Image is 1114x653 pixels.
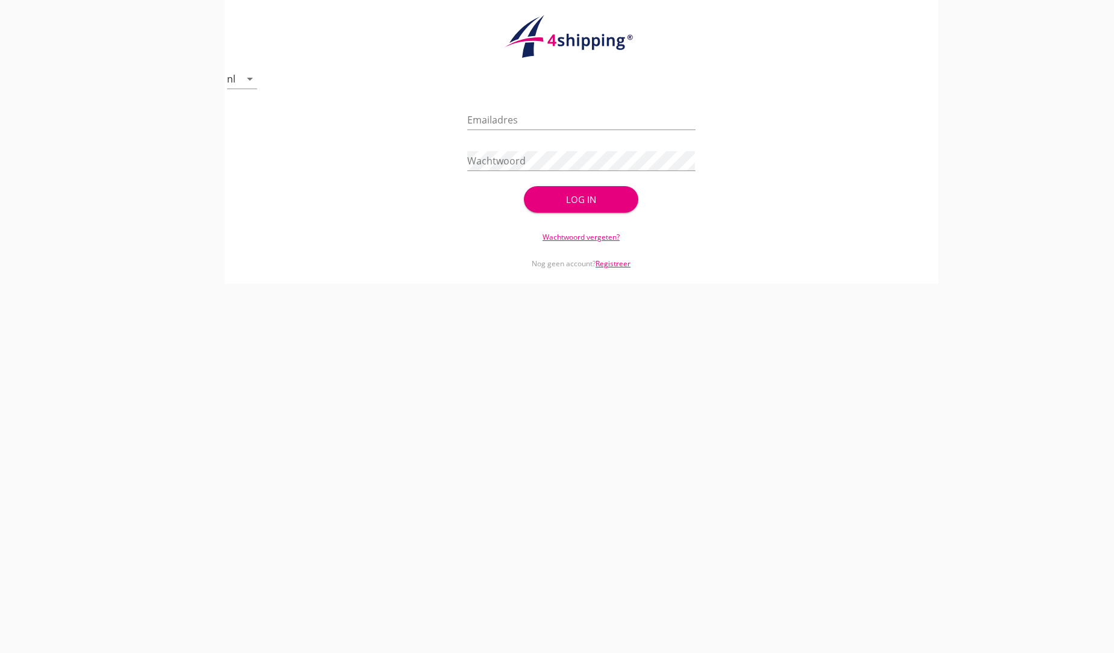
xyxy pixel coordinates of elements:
[543,232,620,242] a: Wachtwoord vergeten?
[543,193,619,207] div: Log in
[467,110,695,130] input: Emailadres
[596,258,630,269] a: Registreer
[503,14,659,59] img: logo.1f945f1d.svg
[243,72,257,86] i: arrow_drop_down
[524,186,638,213] button: Log in
[467,243,695,269] div: Nog geen account?
[227,73,235,84] div: nl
